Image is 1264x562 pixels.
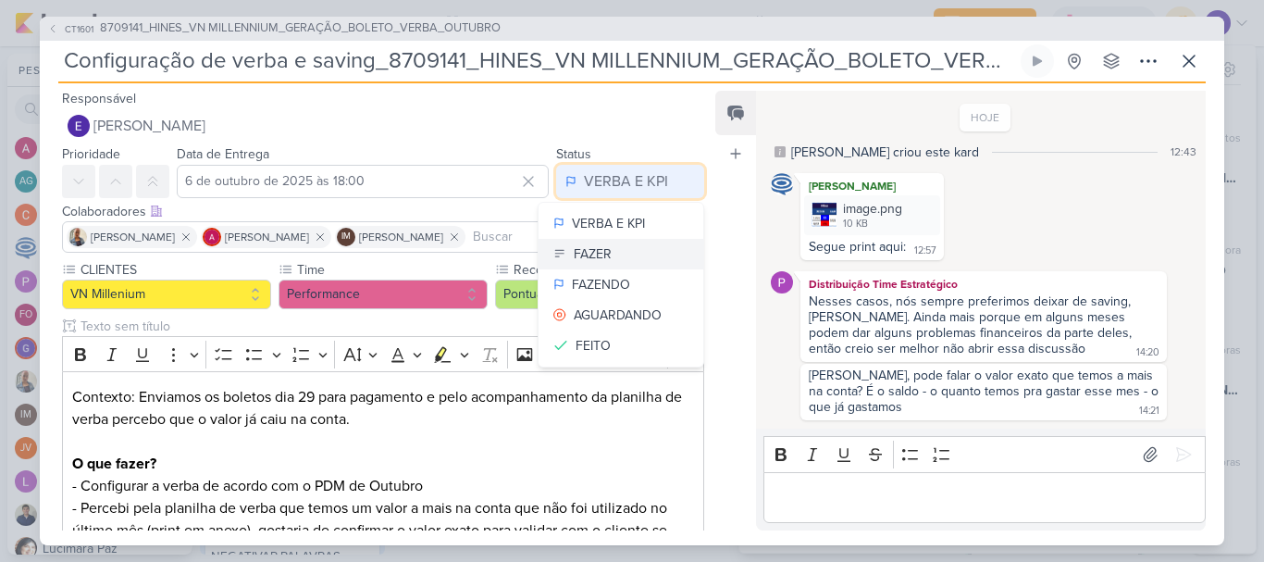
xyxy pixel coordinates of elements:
[556,165,704,198] button: VERBA E KPI
[804,177,940,195] div: [PERSON_NAME]
[177,146,269,162] label: Data de Entrega
[572,275,630,294] div: FAZENDO
[539,208,703,239] button: VERBA E KPI
[809,368,1162,415] div: [PERSON_NAME], pode falar o valor exato que temos a mais na conta? É o saldo - o quanto temos pra...
[469,226,700,248] input: Buscar
[791,143,979,162] div: [PERSON_NAME] criou este kard
[539,239,703,269] button: FAZER
[62,202,704,221] div: Colaboradores
[572,214,645,233] div: VERBA E KPI
[539,331,703,361] button: FEITO
[1171,144,1196,160] div: 12:43
[914,244,936,258] div: 12:57
[843,199,902,219] div: image.png
[203,228,221,246] img: Alessandra Gomes
[62,91,136,106] label: Responsável
[539,269,703,300] button: FAZENDO
[763,436,1206,472] div: Editor toolbar
[843,217,902,231] div: 10 KB
[62,336,704,372] div: Editor toolbar
[1030,54,1045,69] div: Ligar relógio
[279,280,488,309] button: Performance
[337,228,355,246] div: Isabella Machado Guimarães
[68,115,90,137] img: Eduardo Quaresma
[804,195,940,235] div: image.png
[68,228,87,246] img: Iara Santos
[539,300,703,331] button: AGUARDANDO
[804,275,1163,293] div: Distribuição Time Estratégico
[574,306,662,325] div: AGUARDANDO
[495,280,704,309] button: Pontual
[93,115,205,137] span: [PERSON_NAME]
[556,146,591,162] label: Status
[62,146,120,162] label: Prioridade
[225,229,309,245] span: [PERSON_NAME]
[58,44,1017,78] input: Kard Sem Título
[763,472,1206,523] div: Editor editing area: main
[359,229,443,245] span: [PERSON_NAME]
[809,239,906,255] div: Segue print aqui:
[812,202,837,228] img: zcpcEPz8qKH1caV50RpsQI9osb6wew0XDP2jqXHk.png
[771,173,793,195] img: Caroline Traven De Andrade
[574,244,612,264] div: FAZER
[341,232,351,242] p: IM
[177,165,549,198] input: Select a date
[62,280,271,309] button: VN Millenium
[77,317,704,336] input: Texto sem título
[79,260,271,280] label: CLIENTES
[91,229,175,245] span: [PERSON_NAME]
[1136,345,1159,360] div: 14:20
[576,336,611,356] div: FEITO
[512,260,704,280] label: Recorrência
[809,293,1135,356] div: Nesses casos, nós sempre preferimos deixar de saving, [PERSON_NAME]. Ainda mais porque em alguns ...
[1139,404,1159,418] div: 14:21
[295,260,488,280] label: Time
[584,170,668,193] div: VERBA E KPI
[771,271,793,293] img: Distribuição Time Estratégico
[72,455,156,473] strong: O que fazer?
[62,109,704,143] button: [PERSON_NAME]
